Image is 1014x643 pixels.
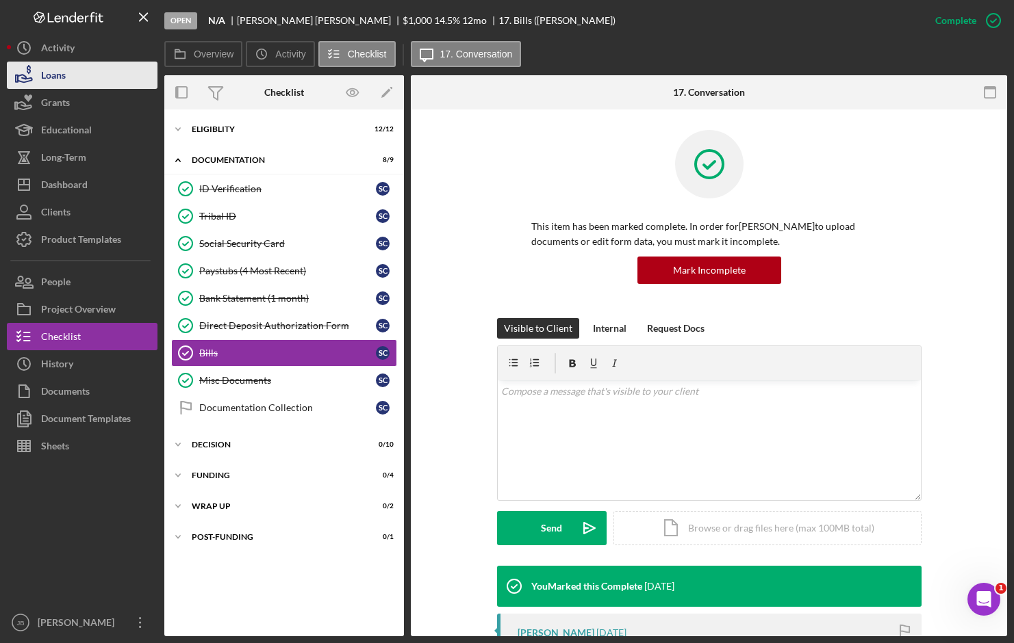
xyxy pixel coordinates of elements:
[7,432,157,460] button: Sheets
[369,441,394,449] div: 0 / 10
[7,378,157,405] button: Documents
[376,373,390,387] div: S C
[7,89,157,116] button: Grants
[586,318,633,339] button: Internal
[171,257,397,285] a: Paystubs (4 Most Recent)SC
[41,432,69,463] div: Sheets
[199,375,376,386] div: Misc Documents
[164,12,197,29] div: Open
[199,293,376,304] div: Bank Statement (1 month)
[41,89,70,120] div: Grants
[7,198,157,226] button: Clients
[7,34,157,62] a: Activity
[673,87,745,98] div: 17. Conversation
[593,318,626,339] div: Internal
[935,7,976,34] div: Complete
[41,350,73,381] div: History
[7,62,157,89] a: Loans
[41,378,90,408] div: Documents
[403,14,432,26] span: $1,000
[237,15,403,26] div: [PERSON_NAME] [PERSON_NAME]
[7,296,157,323] a: Project Overview
[411,41,522,67] button: 17. Conversation
[41,144,86,174] div: Long-Term
[967,583,1000,616] iframe: Intercom live chat
[7,226,157,253] button: Product Templates
[531,581,642,592] div: You Marked this Complete
[376,319,390,332] div: S C
[497,511,607,545] button: Send
[41,62,66,92] div: Loans
[171,339,397,367] a: BillsSC
[376,237,390,250] div: S C
[7,171,157,198] button: Dashboard
[171,394,397,421] a: Documentation CollectionSC
[531,219,887,250] p: This item has been marked complete. In order for [PERSON_NAME] to upload documents or edit form d...
[275,49,305,60] label: Activity
[171,367,397,394] a: Misc DocumentsSC
[647,318,705,339] div: Request Docs
[462,15,487,26] div: 12 mo
[164,41,242,67] button: Overview
[199,320,376,331] div: Direct Deposit Authorization Form
[192,533,359,541] div: Post-Funding
[369,156,394,164] div: 8 / 9
[199,211,376,222] div: Tribal ID
[171,230,397,257] a: Social Security CardSC
[7,405,157,432] button: Document Templates
[376,209,390,223] div: S C
[369,125,394,133] div: 12 / 12
[504,318,572,339] div: Visible to Client
[171,312,397,339] a: Direct Deposit Authorization FormSC
[171,285,397,312] a: Bank Statement (1 month)SC
[596,627,626,638] time: 2025-09-30 18:32
[376,291,390,305] div: S C
[192,441,359,449] div: Decision
[348,49,387,60] label: Checklist
[541,511,562,545] div: Send
[376,401,390,415] div: S C
[7,268,157,296] button: People
[16,619,24,627] text: JB
[41,268,71,299] div: People
[41,296,116,326] div: Project Overview
[41,323,81,354] div: Checklist
[7,323,157,350] button: Checklist
[369,502,394,510] div: 0 / 2
[192,156,359,164] div: Documentation
[922,7,1007,34] button: Complete
[644,581,674,592] time: 2025-09-30 18:34
[498,15,616,26] div: 17. Bills ([PERSON_NAME])
[497,318,579,339] button: Visible to Client
[199,265,376,276] div: Paystubs (4 Most Recent)
[376,346,390,360] div: S C
[41,226,121,257] div: Product Templates
[246,41,314,67] button: Activity
[41,198,71,229] div: Clients
[199,402,376,413] div: Documentation Collection
[171,175,397,202] a: ID VerificationSC
[318,41,396,67] button: Checklist
[518,627,594,638] div: [PERSON_NAME]
[7,116,157,144] button: Educational
[7,144,157,171] button: Long-Term
[34,609,123,640] div: [PERSON_NAME]
[192,125,359,133] div: Eligiblity
[199,238,376,249] div: Social Security Card
[7,609,157,636] button: JB[PERSON_NAME]
[41,34,75,65] div: Activity
[194,49,233,60] label: Overview
[996,583,1006,594] span: 1
[376,264,390,278] div: S C
[7,350,157,378] button: History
